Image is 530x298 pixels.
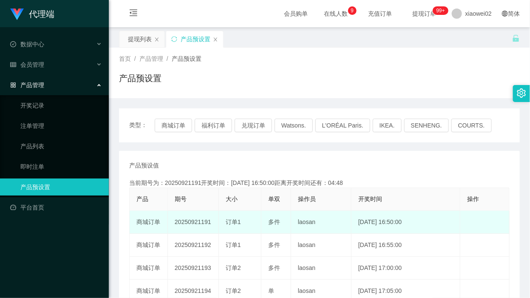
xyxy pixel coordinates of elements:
[130,234,168,257] td: 商城订单
[348,6,357,15] sup: 9
[291,234,351,257] td: laosan
[171,36,177,42] i: 图标: sync
[10,199,102,216] a: 图标: dashboard平台首页
[20,179,102,196] a: 产品预设置
[172,55,201,62] span: 产品预设置
[20,117,102,134] a: 注单管理
[451,119,492,132] button: COURTS.
[10,41,44,48] span: 数据中心
[358,196,382,202] span: 开奖时间
[226,241,241,248] span: 订单1
[119,55,131,62] span: 首页
[10,82,44,88] span: 产品管理
[119,72,162,85] h1: 产品预设置
[168,211,219,234] td: 20250921191
[29,0,54,28] h1: 代理端
[502,11,508,17] i: 图标: global
[129,161,159,170] span: 产品预设值
[136,196,148,202] span: 产品
[512,34,520,42] i: 图标: unlock
[268,219,280,225] span: 多件
[517,88,526,98] i: 图标: setting
[298,196,316,202] span: 操作员
[351,257,460,280] td: [DATE] 17:00:00
[155,119,192,132] button: 商城订单
[168,257,219,280] td: 20250921193
[175,196,187,202] span: 期号
[20,138,102,155] a: 产品列表
[404,119,449,132] button: SENHENG.
[235,119,272,132] button: 兑现订单
[268,196,280,202] span: 单双
[408,11,441,17] span: 提现订单
[168,234,219,257] td: 20250921192
[226,287,241,294] span: 订单2
[291,211,351,234] td: laosan
[275,119,313,132] button: Watsons.
[226,196,238,202] span: 大小
[130,257,168,280] td: 商城订单
[139,55,163,62] span: 产品管理
[10,10,54,17] a: 代理端
[129,179,510,187] div: 当前期号为：20250921191开奖时间：[DATE] 16:50:00距离开奖时间还有：04:48
[195,119,232,132] button: 福利订单
[130,211,168,234] td: 商城订单
[10,41,16,47] i: 图标: check-circle-o
[320,11,352,17] span: 在线人数
[315,119,370,132] button: L'ORÉAL Paris.
[10,62,16,68] i: 图标: table
[20,158,102,175] a: 即时注单
[364,11,397,17] span: 充值订单
[268,264,280,271] span: 多件
[119,0,148,28] i: 图标: menu-fold
[10,61,44,68] span: 会员管理
[213,37,218,42] i: 图标: close
[351,234,460,257] td: [DATE] 16:55:00
[10,9,24,20] img: logo.9652507e.png
[268,287,274,294] span: 单
[226,219,241,225] span: 订单1
[433,6,448,15] sup: 1197
[10,82,16,88] i: 图标: appstore-o
[154,37,159,42] i: 图标: close
[181,31,210,47] div: 产品预设置
[226,264,241,271] span: 订单2
[467,196,479,202] span: 操作
[167,55,168,62] span: /
[20,97,102,114] a: 开奖记录
[351,6,354,15] p: 9
[129,119,155,132] span: 类型：
[373,119,402,132] button: IKEA.
[134,55,136,62] span: /
[291,257,351,280] td: laosan
[351,211,460,234] td: [DATE] 16:50:00
[268,241,280,248] span: 多件
[128,31,152,47] div: 提现列表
